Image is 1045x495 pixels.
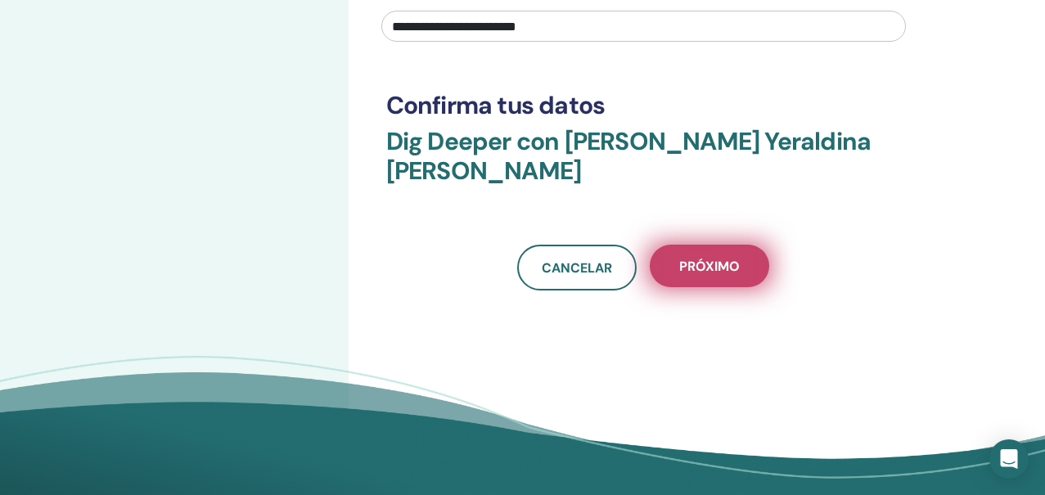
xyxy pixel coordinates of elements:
a: Cancelar [517,245,637,290]
span: próximo [679,258,740,275]
div: Open Intercom Messenger [989,439,1029,479]
button: próximo [650,245,769,287]
h3: Confirma tus datos [386,91,901,120]
h3: Dig Deeper con [PERSON_NAME] Yeraldina [PERSON_NAME] [386,127,901,205]
span: Cancelar [542,259,612,277]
